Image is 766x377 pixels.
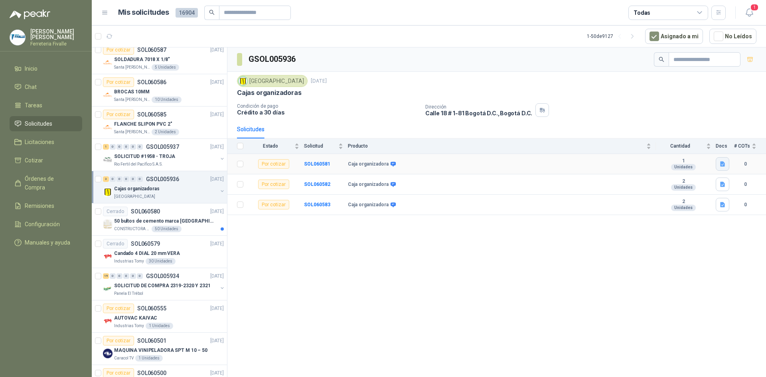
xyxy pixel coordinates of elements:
[114,185,160,193] p: Cajas organizadoras
[114,217,213,225] p: 50 bultos de cemento marca [GEOGRAPHIC_DATA][PERSON_NAME]
[10,116,82,131] a: Solicitudes
[742,6,756,20] button: 1
[425,110,533,116] p: Calle 18 # 1-81 Bogotá D.C. , Bogotá D.C.
[114,323,144,329] p: Industrias Tomy
[237,125,265,134] div: Solicitudes
[92,107,227,139] a: Por cotizarSOL060585[DATE] Company LogoFLANCHE SLIPON PVC 2"Santa [PERSON_NAME]2 Unidades
[210,272,224,280] p: [DATE]
[210,337,224,345] p: [DATE]
[210,240,224,248] p: [DATE]
[258,200,289,209] div: Por cotizar
[10,217,82,232] a: Configuración
[210,143,224,151] p: [DATE]
[10,171,82,195] a: Órdenes de Compra
[103,144,109,150] div: 1
[118,7,169,18] h1: Mis solicitudes
[114,97,150,103] p: Santa [PERSON_NAME]
[304,182,330,187] b: SOL060582
[130,144,136,150] div: 0
[131,209,160,214] p: SOL060580
[716,138,734,154] th: Docs
[116,176,122,182] div: 0
[237,75,308,87] div: [GEOGRAPHIC_DATA]
[645,29,703,44] button: Asignado a mi
[123,176,129,182] div: 0
[10,79,82,95] a: Chat
[671,205,696,211] div: Unidades
[348,182,389,188] b: Caja organizadora
[248,138,304,154] th: Estado
[210,305,224,312] p: [DATE]
[348,143,645,149] span: Producto
[103,273,109,279] div: 19
[114,226,150,232] p: CONSTRUCTORA GRUPO FIP
[137,306,166,311] p: SOL060555
[10,61,82,76] a: Inicio
[103,176,109,182] div: 3
[10,153,82,168] a: Cotizar
[10,198,82,213] a: Remisiones
[110,273,116,279] div: 0
[210,111,224,118] p: [DATE]
[210,208,224,215] p: [DATE]
[30,29,82,40] p: [PERSON_NAME] [PERSON_NAME]
[103,122,113,132] img: Company Logo
[103,77,134,87] div: Por cotizar
[103,142,225,168] a: 1 0 0 0 0 0 GSOL005937[DATE] Company LogoSOLICITUD #1958 - TROJARio Fertil del Pacífico S.A.S.
[25,156,43,165] span: Cotizar
[25,238,70,247] span: Manuales y ayuda
[152,97,182,103] div: 10 Unidades
[114,88,150,96] p: BROCAS 10MM
[210,79,224,86] p: [DATE]
[304,161,330,167] b: SOL060581
[152,226,182,232] div: 50 Unidades
[25,101,42,110] span: Tareas
[304,138,348,154] th: Solicitud
[146,144,179,150] p: GSOL005937
[176,8,198,18] span: 16904
[10,30,25,45] img: Company Logo
[103,336,134,345] div: Por cotizar
[10,235,82,250] a: Manuales y ayuda
[92,333,227,365] a: Por cotizarSOL060501[DATE] Company LogoMAQUINA VINIPELADORA SPT M 10 – 50Caracol TV1 Unidades
[152,64,179,71] div: 5 Unidades
[130,273,136,279] div: 0
[114,314,157,322] p: AUTOVAC KAIVAC
[137,176,143,182] div: 0
[146,176,179,182] p: GSOL005936
[123,273,129,279] div: 0
[103,271,225,297] a: 19 0 0 0 0 0 GSOL005934[DATE] Company LogoSOLICITUD DE COMPRA 2319-2320 Y 2321Panela El Trébol
[135,355,163,361] div: 1 Unidades
[587,30,639,43] div: 1 - 50 de 9127
[249,53,297,65] h3: GSOL005936
[348,202,389,208] b: Caja organizadora
[103,239,128,249] div: Cerrado
[25,138,54,146] span: Licitaciones
[348,138,656,154] th: Producto
[237,109,419,116] p: Crédito a 30 días
[25,201,54,210] span: Remisiones
[103,110,134,119] div: Por cotizar
[750,4,759,11] span: 1
[103,316,113,326] img: Company Logo
[656,199,711,205] b: 2
[92,203,227,236] a: CerradoSOL060580[DATE] Company Logo50 bultos de cemento marca [GEOGRAPHIC_DATA][PERSON_NAME]CONST...
[656,138,716,154] th: Cantidad
[137,370,166,376] p: SOL060500
[114,64,150,71] p: Santa [PERSON_NAME]
[734,138,766,154] th: # COTs
[92,300,227,333] a: Por cotizarSOL060555[DATE] Company LogoAUTOVAC KAIVACIndustrias Tomy1 Unidades
[10,10,50,19] img: Logo peakr
[237,89,302,97] p: Cajas organizadoras
[103,90,113,100] img: Company Logo
[656,158,711,164] b: 1
[137,144,143,150] div: 0
[146,258,176,264] div: 30 Unidades
[114,161,163,168] p: Rio Fertil del Pacífico S.A.S.
[110,176,116,182] div: 0
[114,153,175,160] p: SOLICITUD #1958 - TROJA
[146,273,179,279] p: GSOL005934
[103,174,225,200] a: 3 0 0 0 0 0 GSOL005936[DATE] Company LogoCajas organizadoras[GEOGRAPHIC_DATA]
[25,174,75,192] span: Órdenes de Compra
[137,112,166,117] p: SOL060585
